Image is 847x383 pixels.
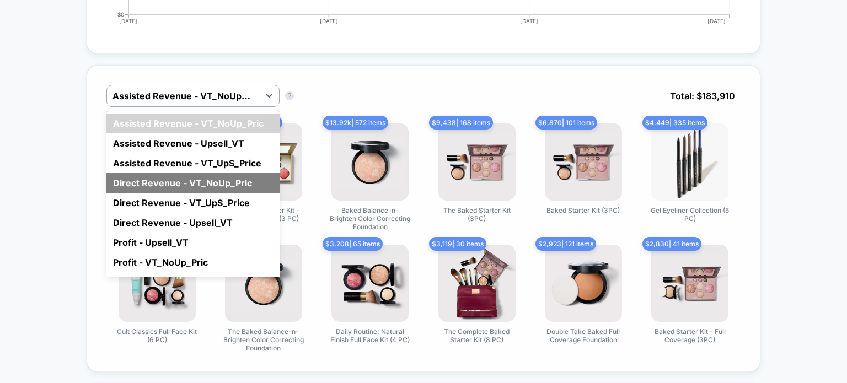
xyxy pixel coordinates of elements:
[651,245,728,322] img: Baked Starter Kit - Full Coverage (3PC)
[106,133,280,153] div: Assisted Revenue - Upsell_VT
[323,116,388,130] span: $ 13.92k | 572 items
[429,116,493,130] span: $ 9,438 | 168 items
[546,206,620,214] span: Baked Starter Kit (3PC)
[651,123,728,201] img: Gel Eyeliner Collection (5 PC)
[119,18,137,24] tspan: [DATE]
[436,327,518,344] span: The Complete Baked Starter Kit (8 PC)
[520,18,538,24] tspan: [DATE]
[116,327,199,344] span: Cult Classics Full Face Kit (6 PC)
[320,18,338,24] tspan: [DATE]
[222,327,305,352] span: The Baked Balance-n-Brighten Color Correcting Foundation
[648,206,731,223] span: Gel Eyeliner Collection (5 PC)
[106,153,280,173] div: Assisted Revenue - VT_UpS_Price
[535,237,596,251] span: $ 2,923 | 121 items
[323,237,383,251] span: $ 3,208 | 65 items
[642,116,707,130] span: $ 4,449 | 335 items
[664,85,741,107] span: Total: $ 183,910
[106,114,280,133] div: Assisted Revenue - VT_NoUp_Pric
[106,213,280,233] div: Direct Revenue - Upsell_VT
[106,252,280,272] div: Profit - VT_NoUp_Pric
[331,123,409,201] img: Baked Balance-n-Brighten Color Correcting Foundation
[106,272,280,292] div: Profit - VT_UpS_Price
[438,123,516,201] img: The Baked Starter Kit (3PC)
[542,327,625,344] span: Double Take Baked Full Coverage Foundation
[648,327,731,344] span: Baked Starter Kit - Full Coverage (3PC)
[545,123,622,201] img: Baked Starter Kit (3PC)
[106,193,280,213] div: Direct Revenue - VT_UpS_Price
[429,237,486,251] span: $ 3,119 | 30 items
[285,91,294,100] button: ?
[106,233,280,252] div: Profit - Upsell_VT
[535,116,597,130] span: $ 6,870 | 101 items
[642,237,701,251] span: $ 2,830 | 41 items
[545,245,622,322] img: Double Take Baked Full Coverage Foundation
[436,206,518,223] span: The Baked Starter Kit (3PC)
[329,206,411,231] span: Baked Balance-n-Brighten Color Correcting Foundation
[438,245,516,322] img: The Complete Baked Starter Kit (8 PC)
[225,245,302,322] img: The Baked Balance-n-Brighten Color Correcting Foundation
[707,18,726,24] tspan: [DATE]
[329,327,411,344] span: Daily Routine: Natural Finish Full Face Kit (4 PC)
[331,245,409,322] img: Daily Routine: Natural Finish Full Face Kit (4 PC)
[119,245,196,322] img: Cult Classics Full Face Kit (6 PC)
[117,11,124,18] tspan: $0
[106,173,280,193] div: Direct Revenue - VT_NoUp_Pric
